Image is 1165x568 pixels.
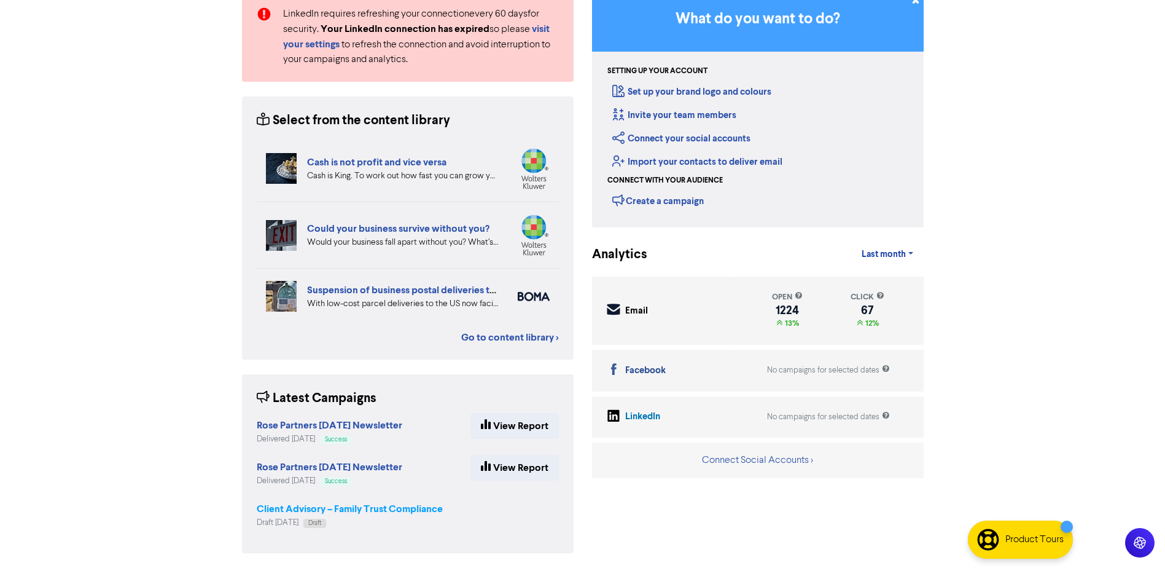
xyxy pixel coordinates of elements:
[862,249,906,260] span: Last month
[612,133,750,144] a: Connect your social accounts
[612,191,704,210] div: Create a campaign
[257,433,402,445] div: Delivered [DATE]
[1104,509,1165,568] iframe: Chat Widget
[852,242,923,267] a: Last month
[625,304,648,318] div: Email
[612,156,782,168] a: Import your contacts to deliver email
[283,25,550,50] a: visit your settings
[461,330,559,345] a: Go to content library >
[610,10,905,28] h3: What do you want to do?
[851,306,884,315] div: 67
[321,23,489,35] strong: Your LinkedIn connection has expired
[851,291,884,303] div: click
[257,419,402,432] strong: Rose Partners [DATE] Newsletter
[257,517,443,529] div: Draft [DATE]
[518,215,550,256] img: wolterskluwer
[257,421,402,431] a: Rose Partners [DATE] Newsletter
[274,7,568,67] div: LinkedIn requires refreshing your connection every 60 days for security. so please to refresh the...
[863,318,879,328] span: 12%
[307,156,446,168] a: Cash is not profit and vice versa
[257,389,376,408] div: Latest Campaigns
[470,413,559,439] a: View Report
[307,298,499,310] div: With low-cost parcel deliveries to the US now facing tariffs, many international postal services ...
[257,461,402,473] strong: Rose Partners [DATE] Newsletter
[607,175,723,186] div: Connect with your audience
[325,478,347,484] span: Success
[767,411,890,423] div: No campaigns for selected dates
[607,66,707,77] div: Setting up your account
[592,245,632,264] div: Analytics
[307,170,499,183] div: Cash is King. To work out how fast you can grow your business, you need to look at your projected...
[307,223,489,235] a: Could your business survive without you?
[257,503,443,515] strong: Client Advisory – Family Trust Compliance
[308,520,321,526] span: Draft
[257,475,402,487] div: Delivered [DATE]
[325,436,347,443] span: Success
[518,148,550,189] img: wolterskluwer
[470,455,559,481] a: View Report
[701,452,814,468] button: Connect Social Accounts >
[625,364,666,378] div: Facebook
[257,505,443,515] a: Client Advisory – Family Trust Compliance
[772,306,803,315] div: 1224
[612,86,771,98] a: Set up your brand logo and colours
[307,284,739,296] a: Suspension of business postal deliveries to the [GEOGRAPHIC_DATA]: what options do you have?
[767,365,890,376] div: No campaigns for selected dates
[257,463,402,473] a: Rose Partners [DATE] Newsletter
[772,291,803,303] div: open
[257,111,450,130] div: Select from the content library
[307,236,499,249] div: Would your business fall apart without you? What’s your Plan B in case of accident, illness, or j...
[612,109,736,121] a: Invite your team members
[625,410,660,424] div: LinkedIn
[518,292,550,301] img: boma
[782,318,799,328] span: 13%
